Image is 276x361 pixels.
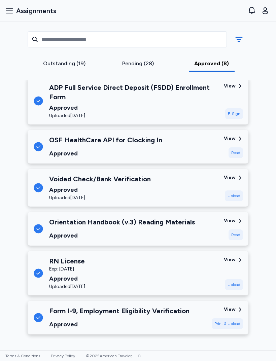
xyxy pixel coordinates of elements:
div: ADP Full Service Direct Deposit (FSDD) Enrollment Form [49,83,218,102]
button: Assignments [3,3,59,18]
div: View [224,217,236,224]
div: Approved [49,231,195,240]
div: View [224,174,236,181]
div: Pending (28) [104,60,172,68]
div: Upload [225,279,243,290]
a: Privacy Policy [51,354,75,358]
span: Assignments [16,6,56,15]
div: Approved [49,149,162,158]
div: Voided Check/Bank Verification [49,174,151,184]
div: Orientation Handbook (v.3) Reading Materials [49,217,195,227]
div: Uploaded [DATE] [49,283,85,290]
div: View [224,135,236,142]
div: Print & Upload [212,318,243,329]
div: View [224,83,236,89]
div: Exp: [DATE] [49,266,85,273]
div: Read [229,147,243,158]
div: Outstanding (19) [30,60,99,68]
span: © 2025 American Traveler, LLC [86,354,141,358]
div: Uploaded [DATE] [49,194,151,201]
div: RN License [49,256,85,266]
div: View [224,256,236,263]
div: View [224,306,236,313]
div: Upload [225,190,243,201]
div: Uploaded [DATE] [49,112,218,119]
div: Approved [49,320,189,329]
a: Terms & Conditions [5,354,40,358]
div: Read [229,229,243,240]
div: Approved [49,103,218,112]
div: Approved (8) [177,60,246,68]
div: Approved [49,274,85,283]
div: Approved [49,185,151,194]
div: OSF HealthCare API for Clocking In [49,135,162,145]
div: Form I-9, Employment Eligibility Verification [49,306,189,316]
div: E-Sign [225,108,243,119]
